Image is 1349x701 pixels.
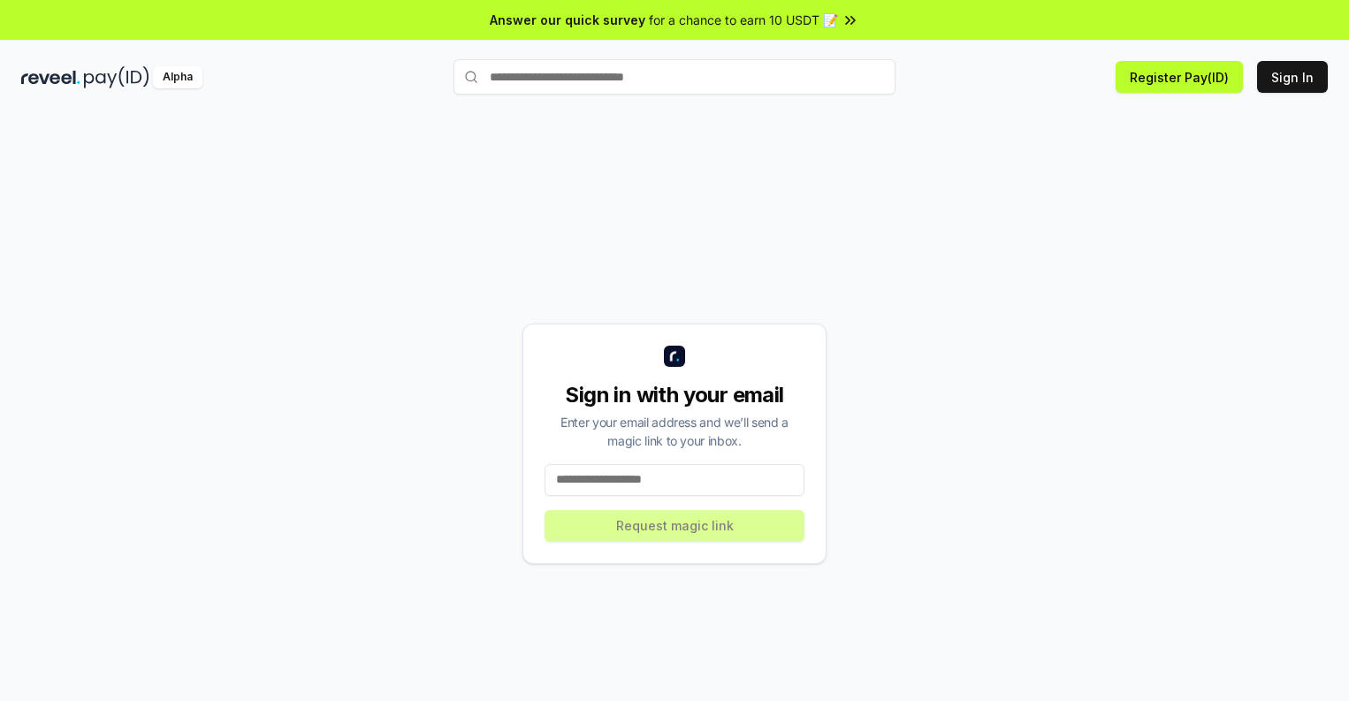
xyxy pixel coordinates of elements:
img: pay_id [84,66,149,88]
button: Register Pay(ID) [1116,61,1243,93]
img: logo_small [664,346,685,367]
span: for a chance to earn 10 USDT 📝 [649,11,838,29]
img: reveel_dark [21,66,80,88]
div: Sign in with your email [545,381,804,409]
span: Answer our quick survey [490,11,645,29]
div: Enter your email address and we’ll send a magic link to your inbox. [545,413,804,450]
div: Alpha [153,66,202,88]
button: Sign In [1257,61,1328,93]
